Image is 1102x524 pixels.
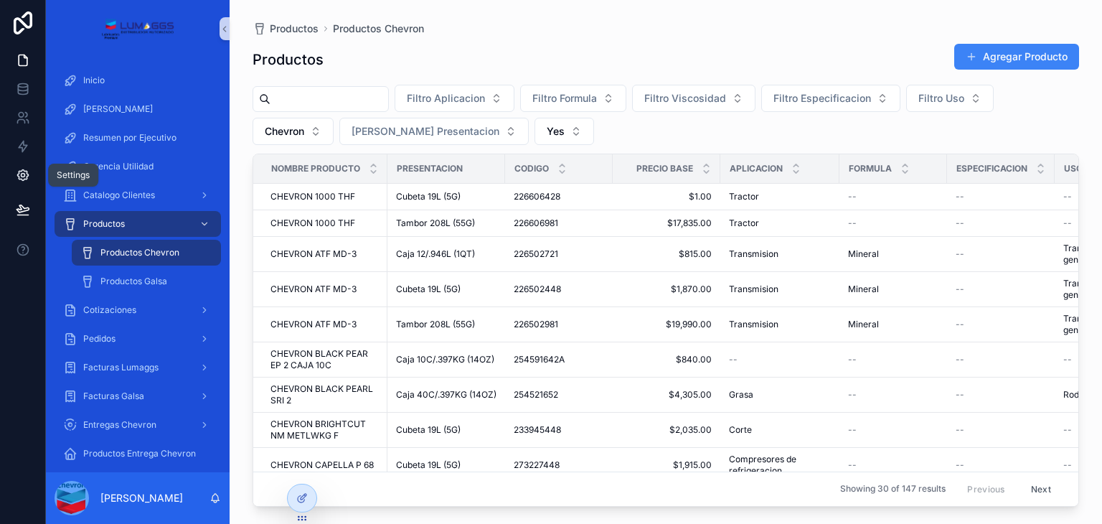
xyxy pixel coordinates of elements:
a: $1,870.00 [621,284,712,295]
a: $19,990.00 [621,319,712,330]
button: Select Button [534,118,594,145]
button: Select Button [761,85,900,112]
a: Productos [55,211,221,237]
a: CHEVRON CAPELLA P 68 [270,459,379,471]
span: Entregas Chevron [83,419,156,431]
span: Presentacion [397,163,463,174]
a: Pedidos [55,326,221,352]
a: $840.00 [621,354,712,365]
span: Tractor [729,217,759,229]
span: -- [1063,217,1072,229]
a: Productos Chevron [333,22,424,36]
a: -- [848,459,938,471]
span: Chevron [265,124,304,139]
a: -- [956,389,1046,401]
a: Tambor 208L (55G) [396,217,496,229]
a: Productos Chevron [72,240,221,266]
span: Gerencia Utilidad [83,161,154,172]
span: [PERSON_NAME] [83,103,153,115]
a: -- [848,389,938,401]
span: CHEVRON ATF MD-3 [270,319,357,330]
span: Filtro Viscosidad [644,91,726,106]
span: Transmision [729,248,778,260]
span: 226502448 [514,284,561,295]
span: -- [1063,191,1072,202]
span: Productos Chevron [100,247,179,258]
span: -- [956,284,964,295]
a: -- [848,217,938,229]
span: Precio Base [636,163,693,174]
div: Settings [57,169,90,181]
span: -- [848,217,857,229]
a: Agregar Producto [954,44,1079,70]
span: CHEVRON CAPELLA P 68 [270,459,374,471]
span: CHEVRON BLACK PEAR EP 2 CAJA 10C [270,348,379,371]
a: Gerencia Utilidad [55,154,221,179]
button: Select Button [395,85,514,112]
a: -- [848,354,938,365]
a: Facturas Lumaggs [55,355,221,380]
span: Compresores de refrigeracion [729,454,831,477]
a: -- [956,319,1046,330]
a: 226502448 [514,284,604,295]
span: Cubeta 19L (5G) [396,191,461,202]
a: CHEVRON ATF MD-3 [270,319,379,330]
a: CHEVRON 1000 THF [270,191,379,202]
a: CHEVRON 1000 THF [270,217,379,229]
span: [PERSON_NAME] Presentacion [352,124,499,139]
button: Next [1021,478,1061,500]
a: Tractor [729,191,831,202]
a: -- [848,424,938,436]
a: Caja 10C/.397KG (14OZ) [396,354,496,365]
span: Cubeta 19L (5G) [396,459,461,471]
button: Select Button [906,85,994,112]
span: -- [956,248,964,260]
a: Resumen por Ejecutivo [55,125,221,151]
button: Select Button [339,118,529,145]
span: Resumen por Ejecutivo [83,132,176,144]
span: Transmision [729,319,778,330]
span: Yes [547,124,565,139]
a: Transmision [729,248,831,260]
span: -- [956,217,964,229]
a: Caja 12/.946L (1QT) [396,248,496,260]
span: -- [848,459,857,471]
span: Productos [270,22,319,36]
span: -- [1063,354,1072,365]
span: -- [848,354,857,365]
a: Entregas Chevron [55,412,221,438]
a: Mineral [848,319,938,330]
a: Cubeta 19L (5G) [396,284,496,295]
a: Cubeta 19L (5G) [396,191,496,202]
button: Select Button [253,118,334,145]
span: Filtro Especificacion [773,91,871,106]
a: Tambor 208L (55G) [396,319,496,330]
span: -- [848,424,857,436]
span: Filtro Formula [532,91,597,106]
span: Transmision [729,284,778,295]
span: 254521652 [514,389,558,401]
a: 226502981 [514,319,604,330]
a: Caja 40C/.397KG (14OZ) [396,389,496,401]
span: Productos Galsa [100,276,167,287]
span: Aplicacion [730,163,783,174]
a: CHEVRON BRIGHTCUT NM METLWKG F [270,418,379,441]
a: Facturas Galsa [55,383,221,409]
a: -- [956,354,1046,365]
span: -- [1063,424,1072,436]
a: [PERSON_NAME] [55,96,221,122]
span: Mineral [848,284,879,295]
a: -- [956,284,1046,295]
a: -- [956,217,1046,229]
a: $1.00 [621,191,712,202]
span: Especificacion [956,163,1027,174]
span: Cubeta 19L (5G) [396,284,461,295]
a: Inicio [55,67,221,93]
span: Cotizaciones [83,304,136,316]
